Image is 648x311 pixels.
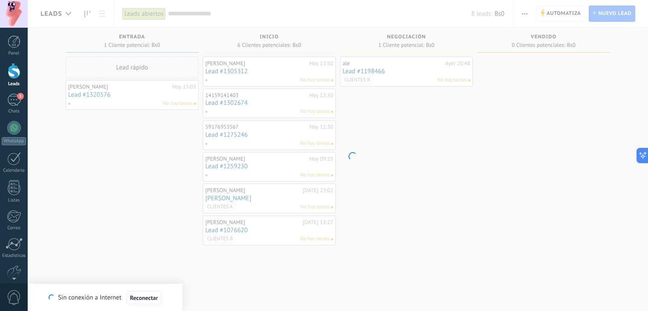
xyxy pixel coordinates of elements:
div: Estadísticas [2,253,26,259]
div: Leads [2,81,26,87]
div: Chats [2,109,26,114]
span: 3 [17,93,24,100]
div: Listas [2,198,26,203]
div: WhatsApp [2,137,26,145]
div: Panel [2,51,26,56]
span: Reconectar [130,295,158,301]
div: Sin conexión a Internet [49,291,161,305]
button: Reconectar [127,291,161,305]
div: Calendario [2,168,26,173]
div: Correo [2,225,26,231]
